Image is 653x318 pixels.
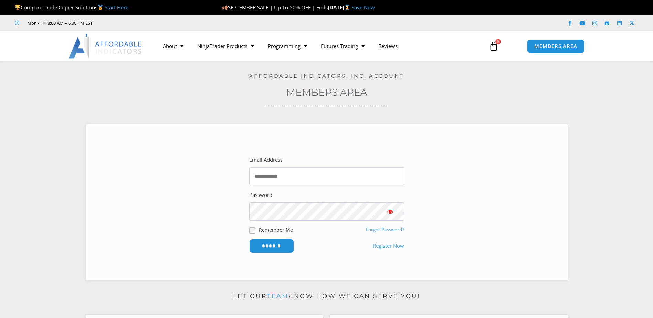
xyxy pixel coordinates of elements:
[249,155,283,165] label: Email Address
[527,39,584,53] a: MEMBERS AREA
[222,4,328,11] span: SEPTEMBER SALE | Up To 50% OFF | Ends
[15,5,20,10] img: 🏆
[495,39,501,44] span: 0
[105,4,128,11] a: Start Here
[102,20,206,26] iframe: Customer reviews powered by Trustpilot
[351,4,375,11] a: Save Now
[98,5,103,10] img: 🥇
[314,38,371,54] a: Futures Trading
[86,291,568,302] p: Let our know how we can serve you!
[25,19,93,27] span: Mon - Fri: 8:00 AM – 6:00 PM EST
[478,36,509,56] a: 0
[249,190,272,200] label: Password
[377,202,404,221] button: Show password
[15,4,128,11] span: Compare Trade Copier Solutions
[534,44,577,49] span: MEMBERS AREA
[259,226,293,233] label: Remember Me
[156,38,190,54] a: About
[345,5,350,10] img: ⌛
[366,226,404,233] a: Forgot Password?
[267,293,288,299] a: team
[249,73,404,79] a: Affordable Indicators, Inc. Account
[156,38,481,54] nav: Menu
[286,86,367,98] a: Members Area
[190,38,261,54] a: NinjaTrader Products
[261,38,314,54] a: Programming
[222,5,228,10] img: 🍂
[373,241,404,251] a: Register Now
[328,4,351,11] strong: [DATE]
[69,34,143,59] img: LogoAI | Affordable Indicators – NinjaTrader
[371,38,404,54] a: Reviews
